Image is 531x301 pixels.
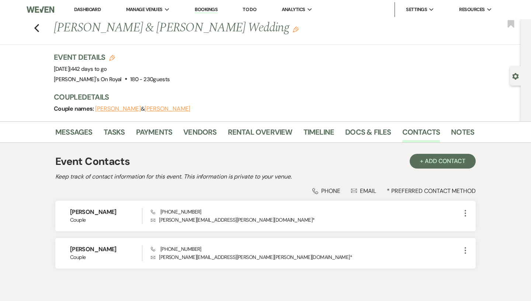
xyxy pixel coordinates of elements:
[282,6,305,13] span: Analytics
[70,253,142,261] span: Couple
[69,65,107,73] span: |
[410,154,476,169] button: + Add Contact
[293,26,299,32] button: Edit
[130,76,170,83] span: 180 - 230 guests
[70,216,142,224] span: Couple
[54,105,95,113] span: Couple names:
[95,106,141,112] button: [PERSON_NAME]
[55,126,93,142] a: Messages
[126,6,163,13] span: Manage Venues
[151,208,201,215] span: [PHONE_NUMBER]
[195,6,218,13] a: Bookings
[243,6,256,13] a: To Do
[151,216,461,224] p: [PERSON_NAME][EMAIL_ADDRESS][PERSON_NAME][DOMAIN_NAME] *
[54,92,467,102] h3: Couple Details
[54,52,170,62] h3: Event Details
[55,154,130,169] h1: Event Contacts
[104,126,125,142] a: Tasks
[312,187,340,195] div: Phone
[402,126,440,142] a: Contacts
[345,126,391,142] a: Docs & Files
[512,72,519,79] button: Open lead details
[151,246,201,252] span: [PHONE_NUMBER]
[406,6,427,13] span: Settings
[151,253,461,261] p: [PERSON_NAME][EMAIL_ADDRESS][PERSON_NAME][PERSON_NAME][DOMAIN_NAME] *
[451,126,474,142] a: Notes
[54,76,122,83] span: [PERSON_NAME]'s On Royal
[54,65,107,73] span: [DATE]
[74,6,101,13] a: Dashboard
[459,6,485,13] span: Resources
[95,105,190,113] span: &
[303,126,334,142] a: Timeline
[71,65,107,73] span: 442 days to go
[54,19,384,37] h1: [PERSON_NAME] & [PERSON_NAME] Wedding
[55,187,476,195] div: * Preferred Contact Method
[70,245,142,253] h6: [PERSON_NAME]
[55,172,476,181] h2: Keep track of contact information for this event. This information is private to your venue.
[228,126,292,142] a: Rental Overview
[351,187,376,195] div: Email
[27,2,54,17] img: Weven Logo
[70,208,142,216] h6: [PERSON_NAME]
[183,126,216,142] a: Vendors
[145,106,190,112] button: [PERSON_NAME]
[136,126,173,142] a: Payments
